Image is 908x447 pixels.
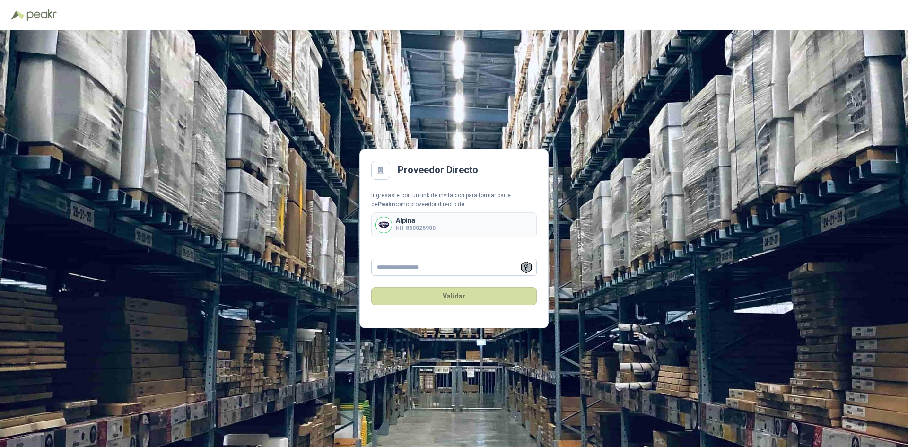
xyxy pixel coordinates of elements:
button: Validar [371,287,537,305]
b: 860025900 [406,225,436,231]
p: Alpina [396,217,436,224]
p: NIT [396,224,436,233]
b: Peakr [378,201,394,208]
h2: Proveedor Directo [398,163,478,177]
img: Peakr [26,9,57,21]
img: Logo [11,10,25,20]
div: Ingresaste con un link de invitación para formar parte de como proveedor directo de: [371,191,537,209]
img: Company Logo [376,217,392,233]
